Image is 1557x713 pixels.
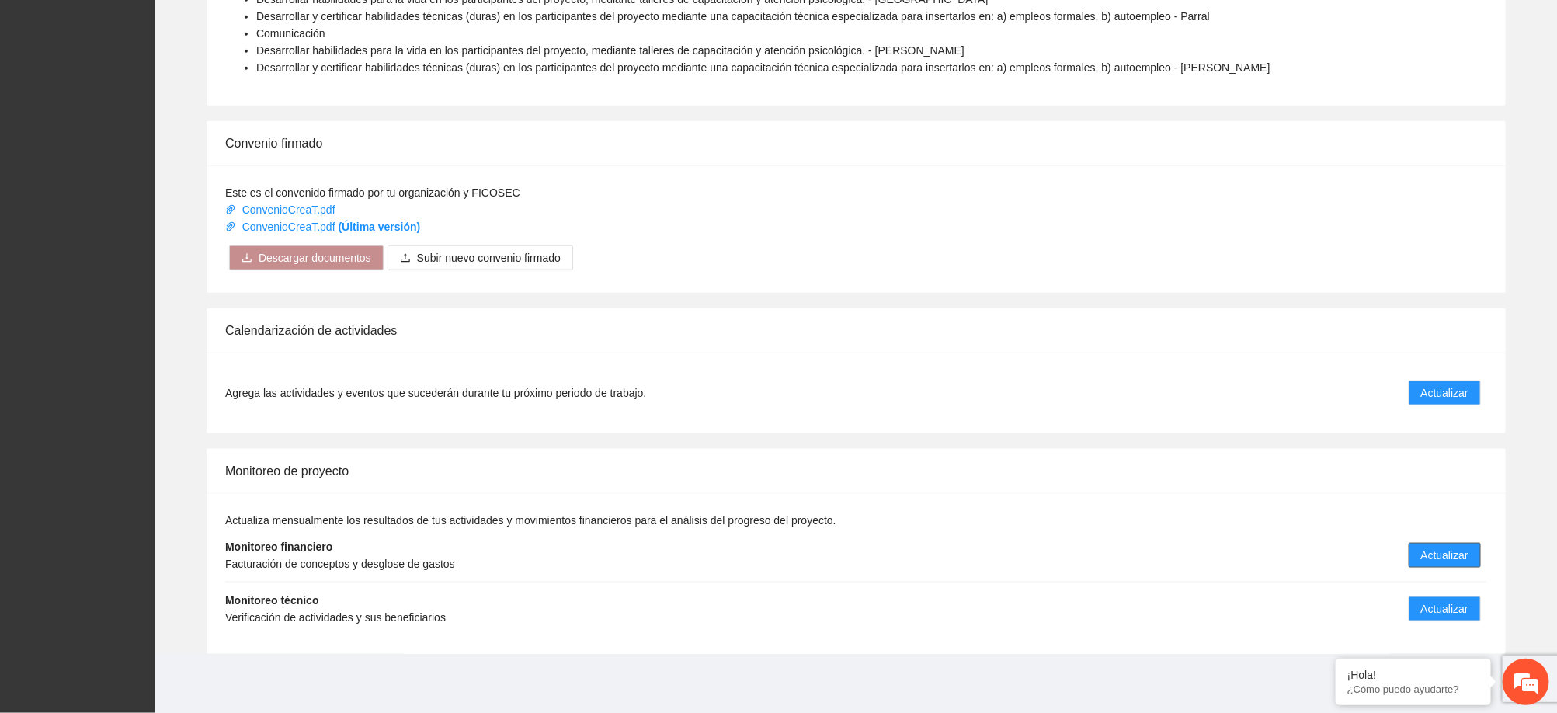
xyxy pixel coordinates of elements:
span: Desarrollar y certificar habilidades técnicas (duras) en los participantes del proyecto mediante ... [256,10,1210,23]
span: Subir nuevo convenio firmado [417,249,561,266]
span: Desarrollar habilidades para la vida en los participantes del proyecto, mediante talleres de capa... [256,44,964,57]
span: Comunicación [256,27,325,40]
button: uploadSubir nuevo convenio firmado [388,245,573,270]
strong: Monitoreo financiero [225,541,332,553]
span: upload [400,252,411,265]
span: paper-clip [225,221,236,232]
span: Actualizar [1421,600,1468,617]
strong: Monitoreo técnico [225,594,319,607]
button: Actualizar [1409,543,1481,568]
span: Actualizar [1421,547,1468,564]
div: Convenio firmado [225,121,1487,165]
button: Actualizar [1409,596,1481,621]
span: Descargar documentos [259,249,371,266]
span: Verificación de actividades y sus beneficiarios [225,611,446,624]
span: Actualiza mensualmente los resultados de tus actividades y movimientos financieros para el anális... [225,514,836,527]
div: Monitoreo de proyecto [225,449,1487,493]
div: Calendarización de actividades [225,308,1487,353]
span: download [242,252,252,265]
span: Agrega las actividades y eventos que sucederán durante tu próximo periodo de trabajo. [225,384,646,402]
strong: (Última versión) [339,221,421,233]
p: ¿Cómo puedo ayudarte? [1347,683,1479,695]
span: Este es el convenido firmado por tu organización y FICOSEC [225,186,520,199]
a: ConvenioCreaT.pdf [225,221,420,233]
div: ¡Hola! [1347,669,1479,681]
button: downloadDescargar documentos [229,245,384,270]
span: Desarrollar y certificar habilidades técnicas (duras) en los participantes del proyecto mediante ... [256,61,1270,74]
span: Actualizar [1421,384,1468,402]
span: Facturación de conceptos y desglose de gastos [225,558,455,570]
span: uploadSubir nuevo convenio firmado [388,252,573,264]
span: paper-clip [225,204,236,215]
a: ConvenioCreaT.pdf [225,203,339,216]
button: Actualizar [1409,381,1481,405]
